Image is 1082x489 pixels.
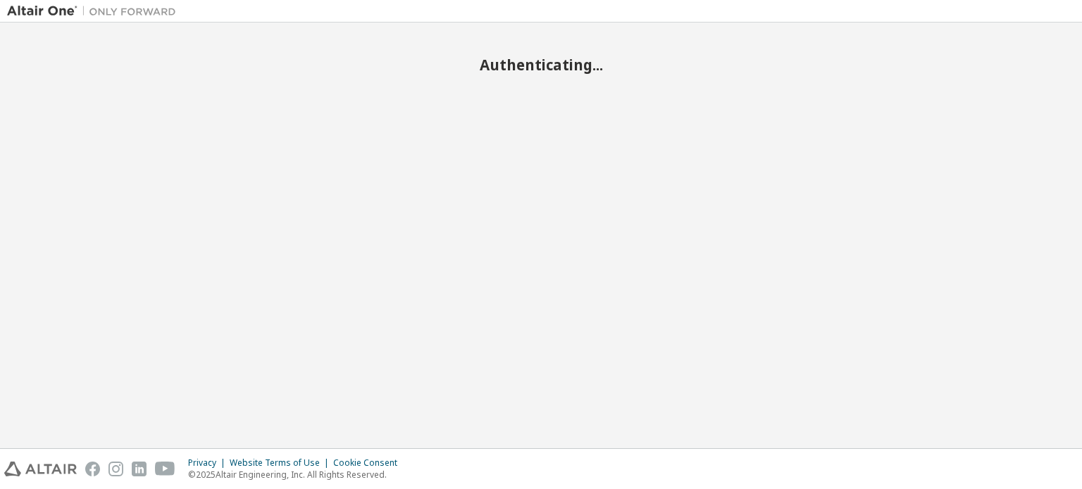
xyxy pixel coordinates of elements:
[108,462,123,476] img: instagram.svg
[333,457,406,469] div: Cookie Consent
[4,462,77,476] img: altair_logo.svg
[188,469,406,481] p: © 2025 Altair Engineering, Inc. All Rights Reserved.
[155,462,175,476] img: youtube.svg
[188,457,230,469] div: Privacy
[7,56,1075,74] h2: Authenticating...
[85,462,100,476] img: facebook.svg
[230,457,333,469] div: Website Terms of Use
[132,462,147,476] img: linkedin.svg
[7,4,183,18] img: Altair One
